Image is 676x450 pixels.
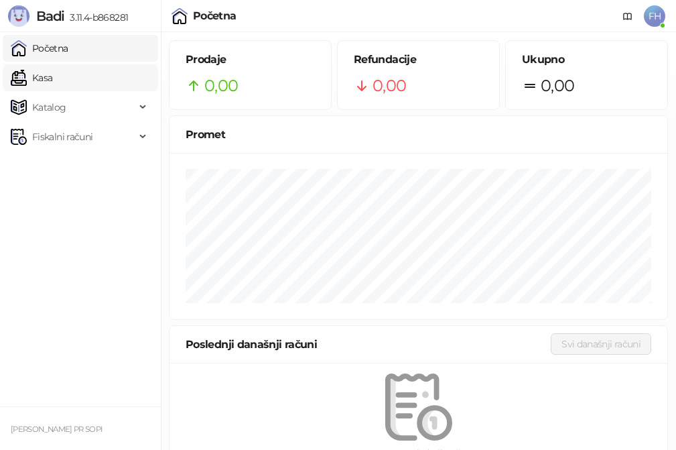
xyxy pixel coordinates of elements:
[522,52,651,68] h5: Ukupno
[186,52,315,68] h5: Prodaje
[186,126,651,143] div: Promet
[644,5,665,27] span: FH
[617,5,638,27] a: Dokumentacija
[354,52,483,68] h5: Refundacije
[32,94,66,121] span: Katalog
[8,5,29,27] img: Logo
[204,73,238,99] span: 0,00
[373,73,406,99] span: 0,00
[541,73,574,99] span: 0,00
[193,11,236,21] div: Početna
[11,425,103,434] small: [PERSON_NAME] PR SOPI
[11,35,68,62] a: Početna
[32,123,92,150] span: Fiskalni računi
[36,8,64,24] span: Badi
[551,333,651,355] button: Svi današnji računi
[11,64,52,91] a: Kasa
[64,11,128,23] span: 3.11.4-b868281
[186,336,551,353] div: Poslednji današnji računi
